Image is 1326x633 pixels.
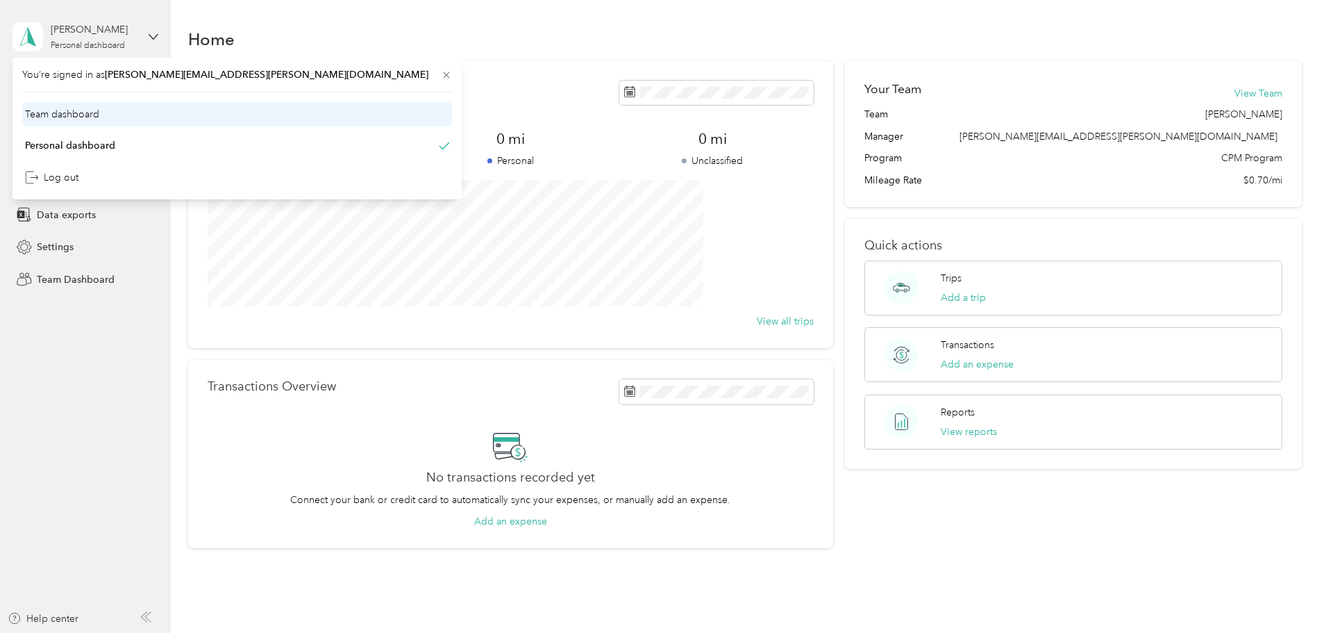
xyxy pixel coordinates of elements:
h1: Home [188,32,235,47]
div: [PERSON_NAME] [51,22,137,37]
p: Unclassified [612,154,814,168]
p: Quick actions [864,238,1282,253]
span: 0 mi [612,129,814,149]
button: View reports [941,425,997,439]
span: [PERSON_NAME][EMAIL_ADDRESS][PERSON_NAME][DOMAIN_NAME] [959,131,1277,142]
div: Team dashboard [25,107,99,122]
p: Personal [410,154,612,168]
p: Connect your bank or credit card to automatically sync your expenses, or manually add an expense. [290,493,730,507]
button: Add an expense [474,514,547,529]
h2: No transactions recorded yet [426,470,595,485]
span: Team Dashboard [37,272,115,287]
p: Reports [941,405,975,420]
span: [PERSON_NAME] [1205,107,1282,122]
span: 0 mi [410,129,612,149]
span: $0.70/mi [1243,173,1282,188]
span: Settings [37,240,74,254]
div: Log out [25,170,78,185]
span: Program [864,151,902,165]
span: Mileage Rate [864,173,922,188]
button: View Team [1234,86,1282,101]
button: Add a trip [941,290,986,305]
button: Help center [8,611,78,626]
span: [PERSON_NAME][EMAIL_ADDRESS][PERSON_NAME][DOMAIN_NAME] [105,69,428,81]
p: Trips [941,271,962,286]
span: Team [864,107,888,122]
span: Data exports [37,208,96,222]
span: CPM Program [1221,151,1282,165]
h2: Your Team [864,81,921,98]
div: Personal dashboard [25,138,115,153]
span: You’re signed in as [22,67,452,82]
iframe: Everlance-gr Chat Button Frame [1248,555,1326,633]
button: Add an expense [941,357,1014,372]
div: Personal dashboard [51,42,125,50]
p: Transactions Overview [208,379,336,394]
p: Transactions [941,338,994,352]
button: View all trips [757,314,814,329]
span: Manager [864,129,903,144]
